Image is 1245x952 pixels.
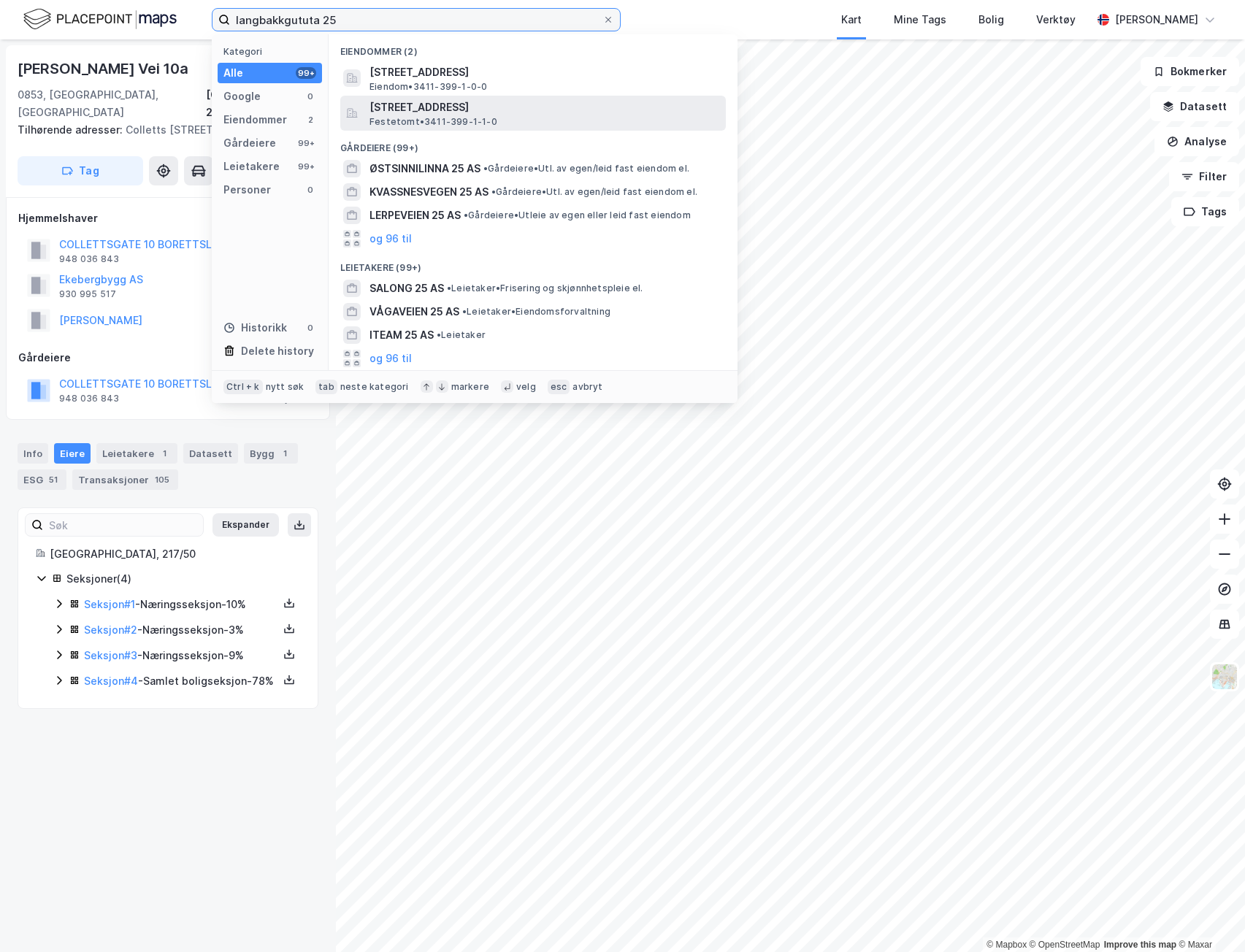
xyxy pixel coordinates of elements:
[437,329,441,340] span: •
[329,131,738,157] div: Gårdeiere (99+)
[296,161,316,172] div: 99+
[1211,663,1238,691] img: Z
[516,381,536,393] div: velg
[223,111,287,128] div: Eiendommer
[72,469,178,490] div: Transaksjoner
[369,81,487,93] span: Eiendom • 3411-399-1-0-0
[464,210,691,221] span: Gårdeiere • Utleie av egen eller leid fast eiendom
[1172,882,1245,952] iframe: Chat Widget
[18,57,191,80] div: [PERSON_NAME] Vei 10a
[84,649,137,661] a: Seksjon#3
[369,230,412,247] button: og 96 til
[223,46,322,57] div: Kategori
[369,99,720,116] span: [STREET_ADDRESS]
[223,134,276,152] div: Gårdeiere
[23,7,177,32] img: logo.f888ab2527a4732fd821a326f86c7f29.svg
[447,283,643,294] span: Leietaker • Frisering og skjønnhetspleie el.
[304,114,316,126] div: 2
[18,210,318,227] div: Hjemmelshaver
[369,64,720,81] span: [STREET_ADDRESS]
[296,137,316,149] div: 99+
[1036,11,1076,28] div: Verktøy
[66,570,300,588] div: Seksjoner ( 4 )
[304,322,316,334] div: 0
[464,210,468,220] span: •
[304,91,316,102] div: 0
[483,163,488,174] span: •
[462,306,467,317] span: •
[59,393,119,404] div: 948 036 843
[84,672,278,690] div: - Samlet boligseksjon - 78%
[369,207,461,224] span: LERPEVEIEN 25 AS
[1104,940,1176,950] a: Improve this map
[206,86,318,121] div: [GEOGRAPHIC_DATA], 217/50
[369,280,444,297] span: SALONG 25 AS
[18,156,143,185] button: Tag
[451,381,489,393] div: markere
[212,513,279,537] button: Ekspander
[437,329,486,341] span: Leietaker
[183,443,238,464] div: Datasett
[18,121,307,139] div: Colletts [STREET_ADDRESS]
[491,186,697,198] span: Gårdeiere • Utl. av egen/leid fast eiendom el.
[1150,92,1239,121] button: Datasett
[369,183,489,201] span: KVASSNESVEGEN 25 AS
[59,288,116,300] div: 930 995 517
[1172,882,1245,952] div: Kontrollprogram for chat
[1141,57,1239,86] button: Bokmerker
[50,545,300,563] div: [GEOGRAPHIC_DATA], 217/50
[223,319,287,337] div: Historikk
[548,380,570,394] div: esc
[462,306,610,318] span: Leietaker • Eiendomsforvaltning
[18,86,206,121] div: 0853, [GEOGRAPHIC_DATA], [GEOGRAPHIC_DATA]
[572,381,602,393] div: avbryt
[978,11,1004,28] div: Bolig
[266,381,304,393] div: nytt søk
[369,326,434,344] span: ITEAM 25 AS
[304,184,316,196] div: 0
[84,675,138,687] a: Seksjon#4
[96,443,177,464] div: Leietakere
[1154,127,1239,156] button: Analyse
[1171,197,1239,226] button: Tags
[277,446,292,461] div: 1
[987,940,1027,950] a: Mapbox
[340,381,409,393] div: neste kategori
[329,34,738,61] div: Eiendommer (2)
[223,158,280,175] div: Leietakere
[84,647,278,664] div: - Næringsseksjon - 9%
[241,342,314,360] div: Delete history
[84,596,278,613] div: - Næringsseksjon - 10%
[1030,940,1100,950] a: OpenStreetMap
[46,472,61,487] div: 51
[369,160,480,177] span: ØSTSINNILINNA 25 AS
[223,380,263,394] div: Ctrl + k
[84,598,135,610] a: Seksjon#1
[1169,162,1239,191] button: Filter
[1115,11,1198,28] div: [PERSON_NAME]
[152,472,172,487] div: 105
[223,181,271,199] div: Personer
[84,621,278,639] div: - Næringsseksjon - 3%
[329,250,738,277] div: Leietakere (99+)
[54,443,91,464] div: Eiere
[84,623,137,636] a: Seksjon#2
[18,123,126,136] span: Tilhørende adresser:
[369,303,459,320] span: VÅGAVEIEN 25 AS
[447,283,451,293] span: •
[369,116,497,128] span: Festetomt • 3411-399-1-1-0
[18,349,318,366] div: Gårdeiere
[315,380,337,394] div: tab
[244,443,298,464] div: Bygg
[894,11,946,28] div: Mine Tags
[43,514,203,536] input: Søk
[369,350,412,367] button: og 96 til
[59,253,119,265] div: 948 036 843
[491,186,496,197] span: •
[157,446,172,461] div: 1
[223,64,243,82] div: Alle
[483,163,689,174] span: Gårdeiere • Utl. av egen/leid fast eiendom el.
[841,11,862,28] div: Kart
[230,9,602,31] input: Søk på adresse, matrikkel, gårdeiere, leietakere eller personer
[296,67,316,79] div: 99+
